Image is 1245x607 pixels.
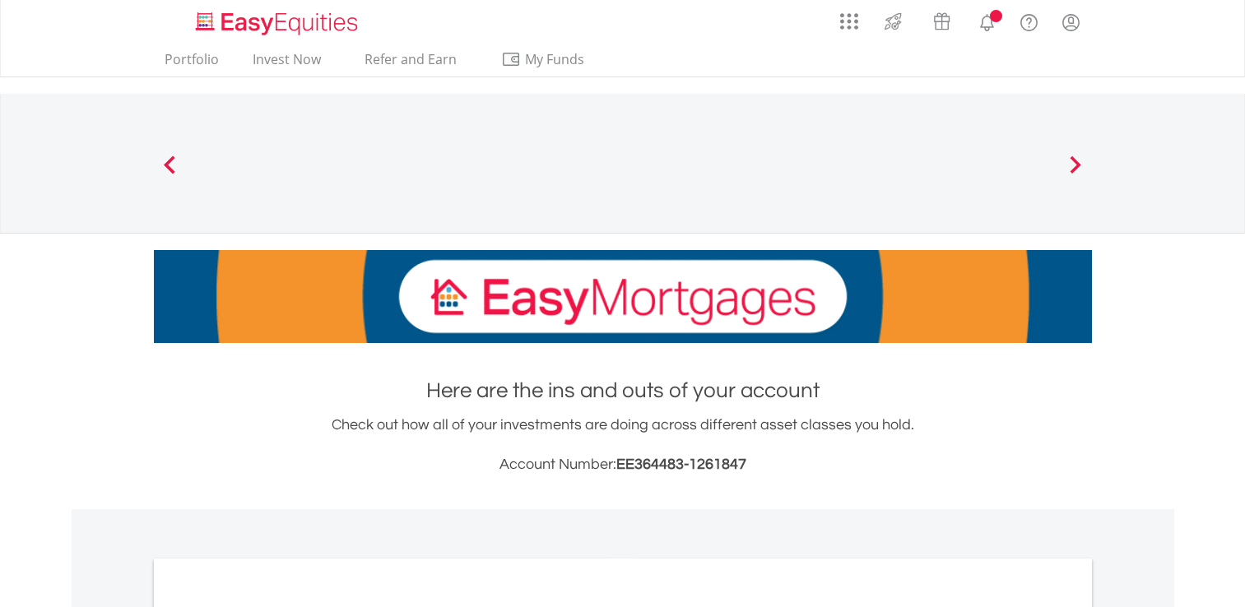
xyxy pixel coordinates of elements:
span: EE364483-1261847 [616,456,746,472]
img: thrive-v2.svg [880,8,907,35]
a: Portfolio [158,51,225,76]
h1: Here are the ins and outs of your account [154,376,1092,405]
img: EasyMortage Promotion Banner [154,250,1092,343]
a: AppsGrid [829,4,869,30]
a: FAQ's and Support [1008,4,1050,37]
a: Refer and Earn [348,51,474,76]
img: EasyEquities_Logo.png [193,10,365,37]
img: vouchers-v2.svg [928,8,955,35]
a: Vouchers [917,4,966,35]
a: Home page [189,4,365,37]
a: Invest Now [246,51,328,76]
h3: Account Number: [154,453,1092,476]
span: Refer and Earn [365,50,457,68]
div: Check out how all of your investments are doing across different asset classes you hold. [154,414,1092,476]
a: My Profile [1050,4,1092,40]
img: grid-menu-icon.svg [840,12,858,30]
span: My Funds [501,49,609,70]
a: Notifications [966,4,1008,37]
